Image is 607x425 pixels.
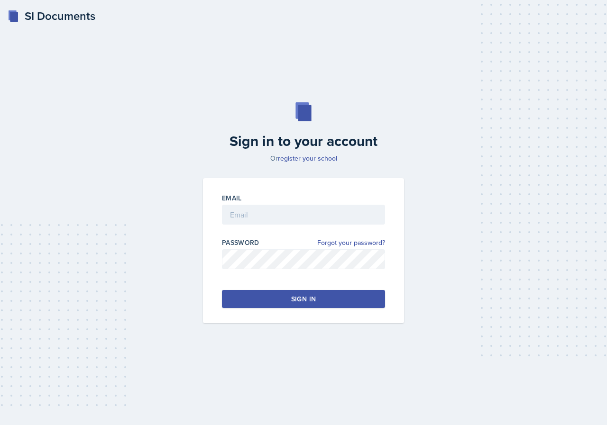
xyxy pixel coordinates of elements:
[222,205,385,225] input: Email
[291,294,316,304] div: Sign in
[278,154,337,163] a: register your school
[8,8,95,25] a: SI Documents
[222,238,259,247] label: Password
[197,133,410,150] h2: Sign in to your account
[197,154,410,163] p: Or
[222,290,385,308] button: Sign in
[222,193,242,203] label: Email
[317,238,385,248] a: Forgot your password?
